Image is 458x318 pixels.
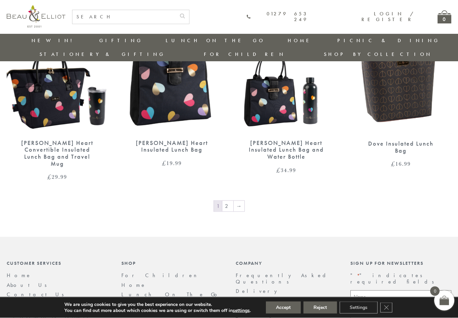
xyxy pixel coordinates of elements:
a: → [234,201,244,212]
a: Stationery & Gifting [40,51,165,58]
a: Frequently Asked Questions [236,272,330,285]
img: Emily Heart Convertible Lunch Bag and Travel Mug [7,3,108,133]
span: £ [162,159,166,167]
div: [PERSON_NAME] Heart Convertible Insulated Lunch Bag and Travel Mug [18,140,96,167]
a: Home [7,272,32,279]
a: Emily Heart Insulated Lunch Bag and Water Bottle [PERSON_NAME] Heart Insulated Lunch Bag and Wate... [236,3,337,173]
span: Page 1 [214,201,222,212]
a: 0 [438,10,451,23]
span: £ [391,160,395,168]
span: £ [276,166,281,174]
a: Delivery [236,288,281,295]
a: Login / Register [361,10,414,23]
a: For Children [204,51,285,58]
button: settings [233,308,250,314]
bdi: 19.99 [162,159,182,167]
span: £ [47,173,52,181]
div: Sign up for newsletters [350,260,452,266]
a: Home [121,282,146,289]
div: Company [236,260,337,266]
a: 01279 653 249 [246,11,308,23]
img: Dove Insulated Lunch Bag [350,3,452,134]
img: Emily Heart Insulated Lunch Bag and Water Bottle [236,3,337,133]
a: Contact Us [7,291,68,298]
div: [PERSON_NAME] Heart Insulated Lunch Bag and Water Bottle [247,140,325,160]
bdi: 29.99 [47,173,67,181]
nav: Product Pagination [7,200,451,214]
a: For Children [121,272,202,279]
a: Picnic & Dining [337,37,440,44]
a: About Us [7,282,51,289]
a: Dove Insulated Lunch Bag Dove Insulated Lunch Bag £16.99 [350,3,452,167]
button: Close GDPR Cookie Banner [380,303,392,313]
button: Accept [266,302,301,314]
button: Settings [340,302,378,314]
div: [PERSON_NAME] Heart Insulated Lunch Bag [133,140,211,153]
input: Name [350,290,452,303]
bdi: 34.99 [276,166,296,174]
img: Emily Heart Insulated Lunch Bag [121,3,223,133]
input: SEARCH [72,10,176,24]
p: You can find out more about which cookies we are using or switch them off in . [64,308,251,314]
p: " " indicates required fields [350,272,452,285]
div: Customer Services [7,260,108,266]
div: Shop [121,260,223,266]
a: Shop by collection [324,51,432,58]
a: Emily Heart Convertible Lunch Bag and Travel Mug [PERSON_NAME] Heart Convertible Insulated Lunch ... [7,3,108,180]
div: Dove Insulated Lunch Bag [362,140,440,154]
a: Home [288,37,314,44]
a: Emily Heart Insulated Lunch Bag [PERSON_NAME] Heart Insulated Lunch Bag £19.99 [121,3,223,166]
span: 0 [430,287,440,296]
bdi: 16.99 [391,160,411,168]
button: Reject [303,302,337,314]
a: New in! [32,37,76,44]
a: Page 2 [222,201,233,212]
img: logo [7,5,65,27]
p: We are using cookies to give you the best experience on our website. [64,302,251,308]
a: Lunch On The Go [166,37,265,44]
a: Lunch On The Go [121,291,221,298]
a: Gifting [99,37,143,44]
